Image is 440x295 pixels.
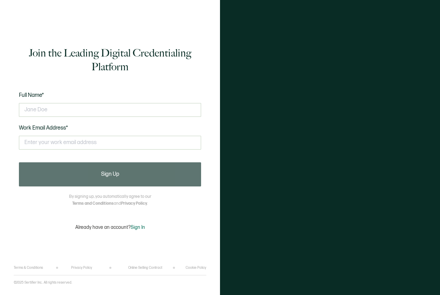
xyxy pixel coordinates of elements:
input: Jane Doe [19,103,201,117]
a: Privacy Policy [121,201,147,206]
a: Cookie Policy [186,266,206,270]
p: Already have an account? [75,224,145,230]
span: Full Name* [19,92,44,99]
span: Sign Up [101,172,119,177]
input: Enter your work email address [19,136,201,150]
p: ©2025 Sertifier Inc.. All rights reserved. [14,281,72,285]
a: Terms & Conditions [14,266,43,270]
span: Sign In [131,224,145,230]
p: By signing up, you automatically agree to our and . [69,193,151,207]
h1: Join the Leading Digital Credentialing Platform [19,46,201,74]
a: Online Selling Contract [128,266,162,270]
a: Privacy Policy [71,266,92,270]
button: Sign Up [19,162,201,186]
a: Terms and Conditions [72,201,114,206]
span: Work Email Address* [19,125,68,131]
